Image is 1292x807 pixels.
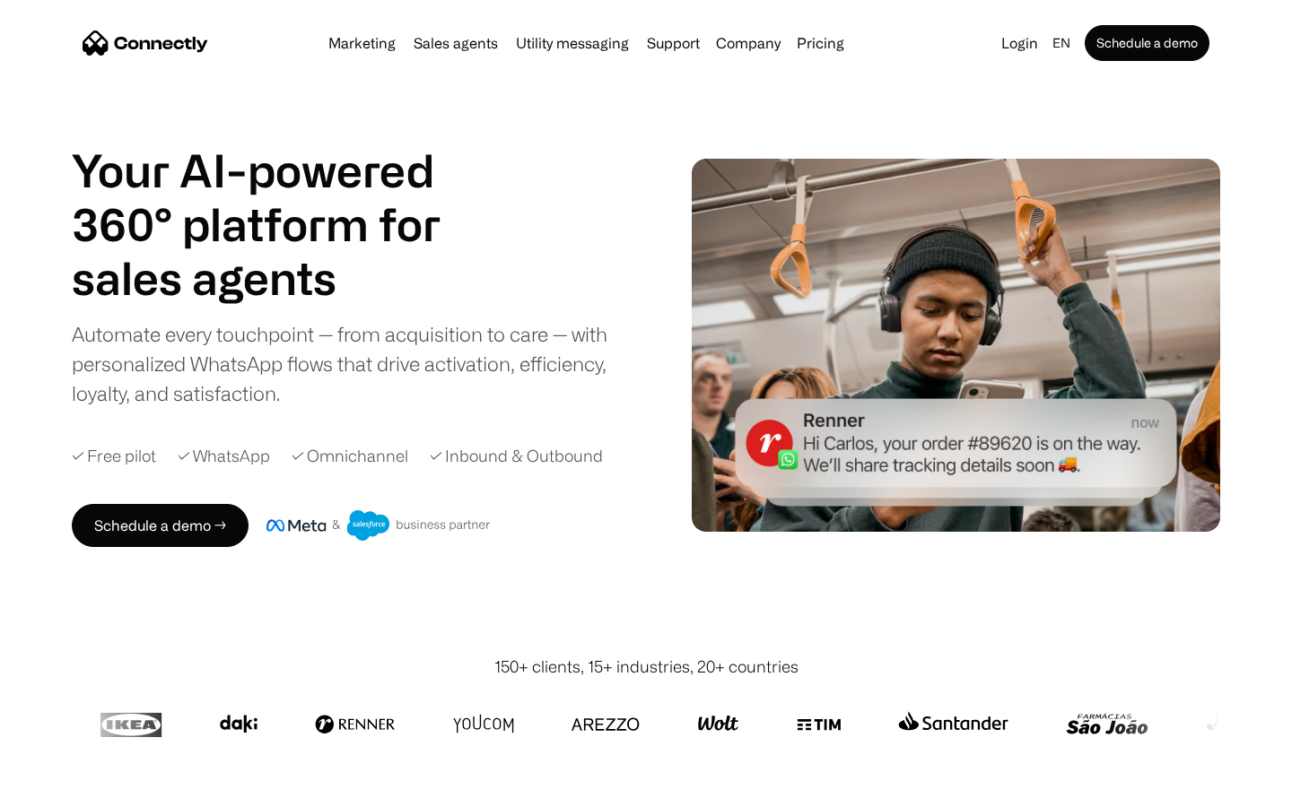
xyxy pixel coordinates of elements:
[72,504,249,547] a: Schedule a demo →
[266,510,491,541] img: Meta and Salesforce business partner badge.
[72,444,156,468] div: ✓ Free pilot
[640,36,707,50] a: Support
[72,251,484,305] h1: sales agents
[994,30,1045,56] a: Login
[1052,30,1070,56] div: en
[406,36,505,50] a: Sales agents
[18,774,108,801] aside: Language selected: English
[321,36,403,50] a: Marketing
[494,655,799,679] div: 150+ clients, 15+ industries, 20+ countries
[36,776,108,801] ul: Language list
[430,444,603,468] div: ✓ Inbound & Outbound
[716,30,781,56] div: Company
[292,444,408,468] div: ✓ Omnichannel
[509,36,636,50] a: Utility messaging
[1085,25,1209,61] a: Schedule a demo
[790,36,851,50] a: Pricing
[72,143,484,251] h1: Your AI-powered 360° platform for
[178,444,270,468] div: ✓ WhatsApp
[72,319,637,408] div: Automate every touchpoint — from acquisition to care — with personalized WhatsApp flows that driv...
